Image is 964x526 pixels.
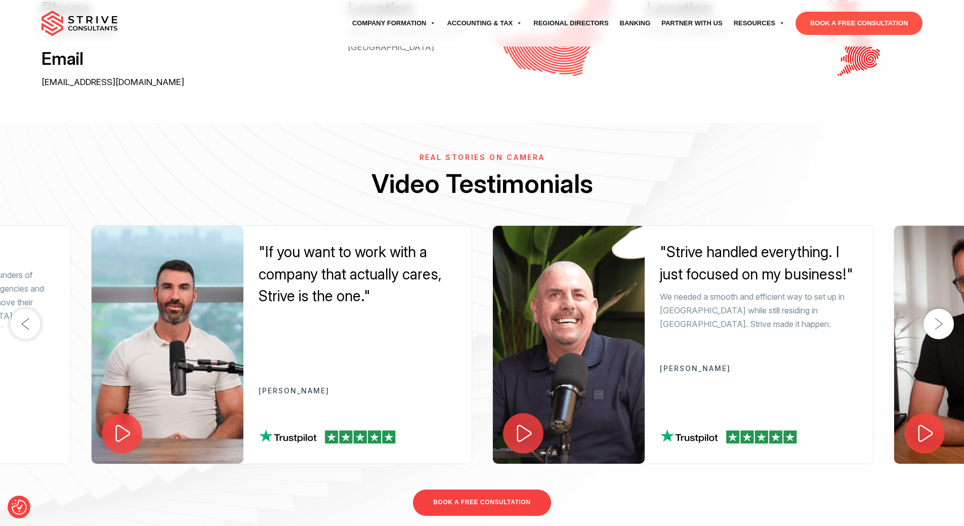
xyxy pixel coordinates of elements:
a: Accounting & Tax [441,9,528,37]
a: [EMAIL_ADDRESS][DOMAIN_NAME] [41,77,184,87]
button: Previous [10,309,40,339]
button: Next [924,309,954,339]
a: Banking [614,9,656,37]
img: Revisit consent button [12,500,27,515]
img: tp-review.png [259,429,396,443]
h3: Email [41,48,325,70]
p: [PERSON_NAME] [660,365,858,372]
p: We needed a smooth and efficient way to set up in [GEOGRAPHIC_DATA] while still residing in [GEOG... [660,290,858,332]
a: BOOK A FREE CONSULTATION [795,12,923,35]
a: Partner with Us [656,9,728,37]
img: tp-review.png [660,429,797,443]
img: main-logo.svg [41,11,117,36]
a: Resources [728,9,790,37]
a: BOOK A FREE CONSULTATION [413,490,551,515]
div: "If you want to work with a company that actually cares, Strive is the one." [259,241,456,307]
p: [PERSON_NAME] [259,387,456,394]
button: Consent Preferences [12,500,27,515]
a: Company Formation [347,9,442,37]
a: Regional Directors [528,9,614,37]
div: "Strive handled everything. I just focused on my business!" [660,241,858,285]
